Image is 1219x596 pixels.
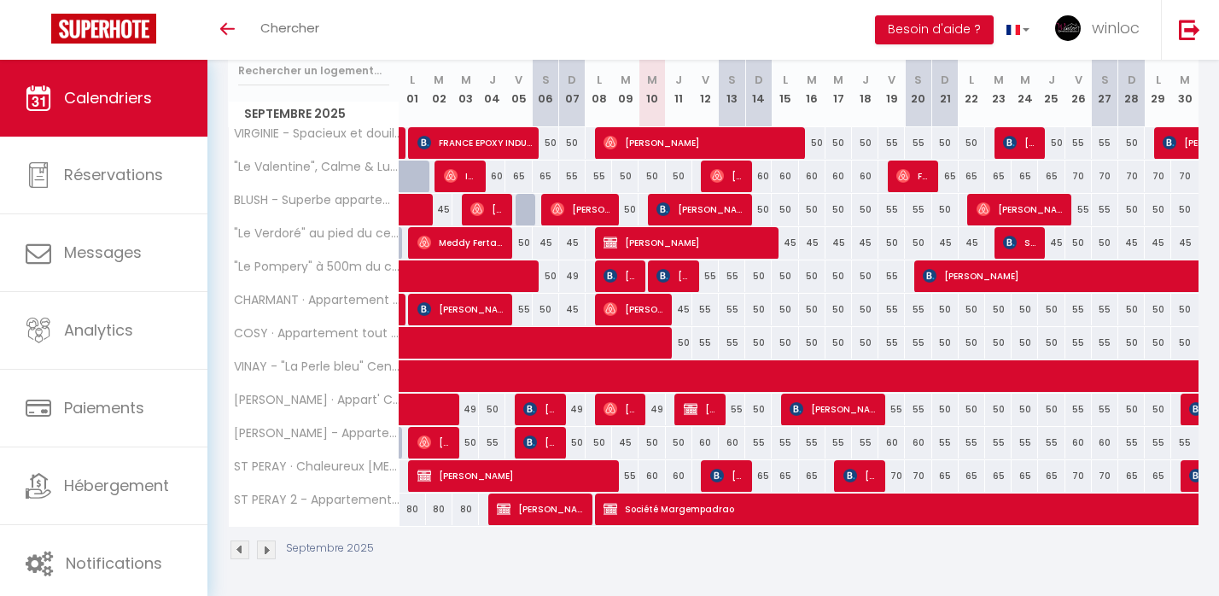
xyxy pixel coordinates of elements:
[875,15,994,44] button: Besoin d'aide ?
[807,72,817,88] abbr: M
[647,72,657,88] abbr: M
[559,394,586,425] div: 49
[586,161,612,192] div: 55
[452,51,479,127] th: 03
[1171,51,1199,127] th: 30
[932,161,959,192] div: 65
[710,459,745,492] span: [PERSON_NAME]
[559,294,586,325] div: 45
[1118,460,1145,492] div: 65
[702,72,709,88] abbr: V
[728,72,736,88] abbr: S
[1012,161,1038,192] div: 65
[905,394,931,425] div: 55
[1020,72,1030,88] abbr: M
[612,161,639,192] div: 50
[612,460,639,492] div: 55
[586,51,612,127] th: 08
[932,460,959,492] div: 65
[969,72,974,88] abbr: L
[1038,460,1064,492] div: 65
[400,51,426,127] th: 01
[1038,161,1064,192] div: 65
[878,260,905,292] div: 55
[559,127,586,159] div: 50
[1012,294,1038,325] div: 50
[878,51,905,127] th: 19
[286,540,374,557] p: Septembre 2025
[772,51,798,127] th: 15
[888,72,895,88] abbr: V
[1171,227,1199,259] div: 45
[799,294,825,325] div: 50
[852,294,878,325] div: 50
[1145,194,1171,225] div: 50
[825,294,852,325] div: 50
[542,72,550,88] abbr: S
[799,51,825,127] th: 16
[400,494,426,525] div: 80
[783,72,788,88] abbr: L
[799,327,825,359] div: 50
[772,161,798,192] div: 60
[1092,161,1118,192] div: 70
[497,493,585,525] span: [PERSON_NAME]
[825,51,852,127] th: 17
[1038,394,1064,425] div: 50
[799,460,825,492] div: 65
[417,426,452,459] span: [PERSON_NAME]
[772,427,798,459] div: 55
[1048,72,1055,88] abbr: J
[1118,427,1145,459] div: 55
[1118,51,1145,127] th: 28
[1179,19,1200,40] img: logout
[533,161,559,192] div: 65
[1118,161,1145,192] div: 70
[905,427,931,459] div: 60
[852,51,878,127] th: 18
[1171,161,1199,192] div: 70
[231,427,402,440] span: [PERSON_NAME] - Appartement Indépendant/tout confort avec terrasse
[410,72,415,88] abbr: L
[719,260,745,292] div: 55
[985,327,1012,359] div: 50
[1145,427,1171,459] div: 55
[479,51,505,127] th: 04
[878,327,905,359] div: 55
[1145,394,1171,425] div: 50
[1012,327,1038,359] div: 50
[745,51,772,127] th: 14
[523,426,558,459] span: [PERSON_NAME]
[444,160,479,192] span: Iman Ait El Haj
[1065,51,1092,127] th: 26
[1092,460,1118,492] div: 70
[1092,394,1118,425] div: 55
[1012,394,1038,425] div: 50
[932,127,959,159] div: 50
[905,127,931,159] div: 55
[862,72,869,88] abbr: J
[505,227,532,259] div: 50
[551,193,612,225] span: [PERSON_NAME]
[692,260,719,292] div: 55
[426,51,452,127] th: 02
[825,161,852,192] div: 60
[417,126,532,159] span: FRANCE EPOXY INDUSTRIE
[905,294,931,325] div: 55
[959,460,985,492] div: 65
[612,51,639,127] th: 09
[905,327,931,359] div: 55
[1038,127,1064,159] div: 50
[639,460,665,492] div: 60
[985,51,1012,127] th: 23
[692,294,719,325] div: 55
[417,226,505,259] span: Meddy Fertane
[505,294,532,325] div: 55
[825,260,852,292] div: 50
[745,294,772,325] div: 50
[985,294,1012,325] div: 50
[985,460,1012,492] div: 65
[710,160,745,192] span: [PERSON_NAME]
[878,394,905,425] div: 55
[1118,327,1145,359] div: 50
